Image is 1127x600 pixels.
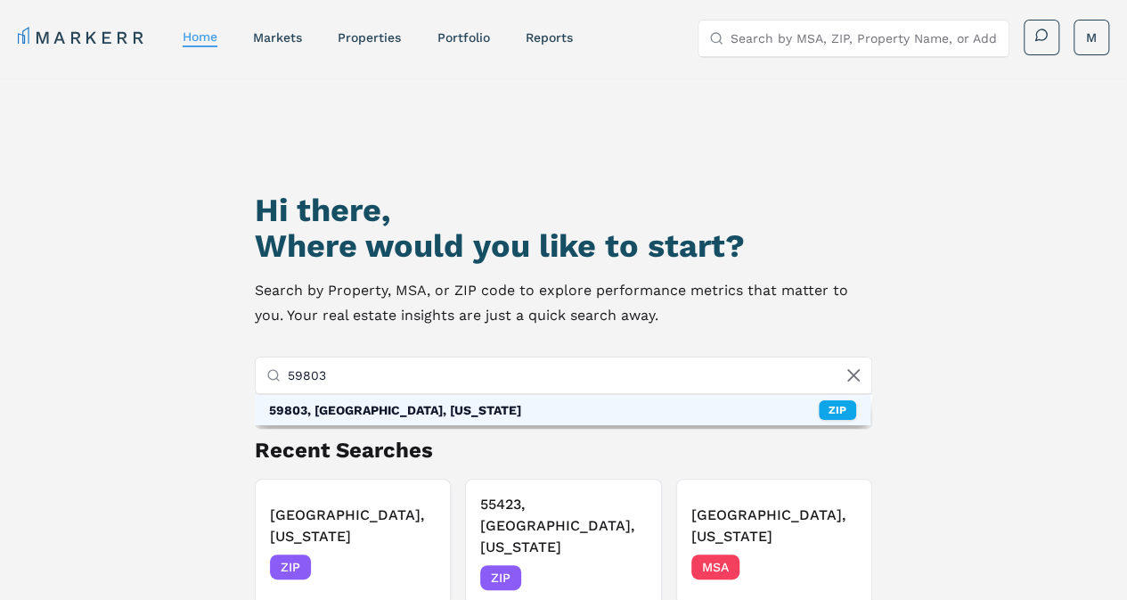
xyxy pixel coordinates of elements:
[270,555,311,579] span: ZIP
[255,193,873,228] h1: Hi there,
[731,21,998,56] input: Search by MSA, ZIP, Property Name, or Address
[338,30,401,45] a: properties
[437,30,489,45] a: Portfolio
[255,395,871,425] div: ZIP: 59803, Missoula, Montana
[269,401,521,419] div: 59803, [GEOGRAPHIC_DATA], [US_STATE]
[480,494,647,558] h3: 55423, [GEOGRAPHIC_DATA], [US_STATE]
[607,569,647,587] span: [DATE]
[18,25,147,50] a: MARKERR
[253,30,302,45] a: markets
[270,505,437,547] h3: [GEOGRAPHIC_DATA], [US_STATE]
[691,505,858,547] h3: [GEOGRAPHIC_DATA], [US_STATE]
[288,358,862,393] input: Search by MSA, ZIP, Property Name, or Address
[819,400,856,420] div: ZIP
[183,29,217,44] a: home
[817,558,857,576] span: [DATE]
[1086,29,1097,46] span: M
[1074,20,1109,55] button: M
[525,30,572,45] a: reports
[255,436,873,464] h2: Recent Searches
[480,565,521,590] span: ZIP
[255,395,871,425] div: Suggestions
[255,278,873,328] p: Search by Property, MSA, or ZIP code to explore performance metrics that matter to you. Your real...
[255,228,873,264] h2: Where would you like to start?
[396,558,436,576] span: [DATE]
[691,555,739,579] span: MSA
